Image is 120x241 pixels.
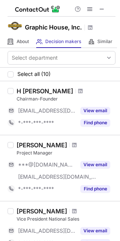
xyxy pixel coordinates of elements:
[45,39,81,45] span: Decision makers
[80,227,110,235] button: Reveal Button
[25,23,82,32] h1: Graphic House, Inc.
[80,119,110,127] button: Reveal Button
[80,185,110,193] button: Reveal Button
[17,141,67,149] div: [PERSON_NAME]
[17,96,115,102] div: Chairman-Founder
[18,227,76,234] span: [EMAIL_ADDRESS][DOMAIN_NAME]
[17,39,29,45] span: About
[15,5,60,14] img: ContactOut v5.3.10
[80,107,110,114] button: Reveal Button
[97,39,112,45] span: Similar
[17,71,51,77] span: Select all (10)
[80,161,110,168] button: Reveal Button
[18,107,76,114] span: [EMAIL_ADDRESS][DOMAIN_NAME]
[18,173,97,180] span: [EMAIL_ADDRESS][DOMAIN_NAME]
[17,150,115,156] div: Project Manager
[17,87,73,95] div: H [PERSON_NAME]
[12,54,58,62] div: Select department
[8,19,23,34] img: 2b7e5d423e889fff75ac5bd085e80f0a
[17,216,115,222] div: Vice President National Sales
[18,161,76,168] span: ***@[DOMAIN_NAME]
[17,207,67,215] div: [PERSON_NAME]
